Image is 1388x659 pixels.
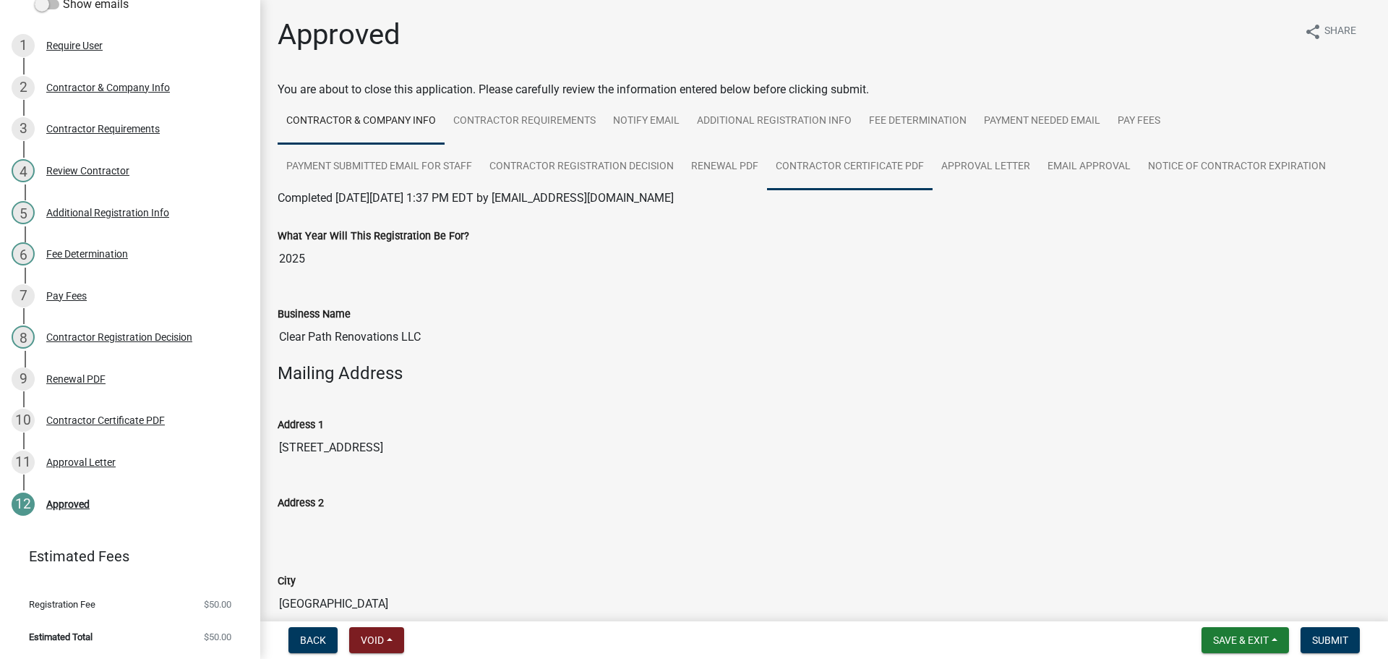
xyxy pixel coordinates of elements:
a: Notify Email [604,98,688,145]
span: Completed [DATE][DATE] 1:37 PM EDT by [EMAIL_ADDRESS][DOMAIN_NAME] [278,191,674,205]
span: Share [1324,23,1356,41]
div: 5 [12,201,35,224]
div: 9 [12,367,35,391]
a: Notice of Contractor Expiration [1139,144,1335,190]
a: Contractor Registration Decision [481,144,682,190]
div: 10 [12,409,35,432]
span: Save & Exit [1213,634,1269,646]
i: share [1304,23,1321,41]
span: Submit [1312,634,1348,646]
a: Additional Registration Info [688,98,860,145]
button: Void [349,627,404,653]
label: Business Name [278,310,351,320]
div: 11 [12,451,35,474]
h4: Mailing Address [278,363,1371,384]
div: Require User [46,41,103,51]
a: Fee Determination [860,98,975,145]
span: Back [300,634,326,646]
label: Address 1 [278,420,324,430]
a: Renewal PDF [682,144,767,190]
div: Approval Letter [46,457,116,467]
div: 2 [12,76,35,99]
span: $50.00 [204,600,231,609]
span: Void [361,634,384,646]
button: shareShare [1293,17,1368,46]
div: 7 [12,284,35,307]
a: Pay Fees [1109,98,1169,145]
div: Additional Registration Info [46,208,169,218]
span: Estimated Total [29,632,93,642]
div: Contractor Requirements [46,124,160,134]
a: Payment Needed Email [975,98,1109,145]
div: Review Contractor [46,166,129,176]
button: Back [288,627,338,653]
span: $50.00 [204,632,231,642]
label: City [278,577,296,587]
span: Registration Fee [29,600,95,609]
a: Contractor Requirements [445,98,604,145]
div: 3 [12,117,35,140]
label: Address 2 [278,498,324,509]
label: What Year Will This Registration Be For? [278,231,469,242]
div: 12 [12,493,35,516]
button: Save & Exit [1201,627,1289,653]
a: Approval Letter [933,144,1039,190]
a: Contractor Certificate PDF [767,144,933,190]
div: 6 [12,242,35,265]
div: Fee Determination [46,249,128,259]
div: 1 [12,34,35,57]
a: Payment Submitted Email for Staff [278,144,481,190]
div: 8 [12,326,35,349]
div: 4 [12,159,35,182]
a: Email Approval [1039,144,1139,190]
div: Pay Fees [46,291,87,301]
a: Estimated Fees [12,542,237,571]
div: Contractor Registration Decision [46,332,192,342]
div: Renewal PDF [46,374,106,384]
button: Submit [1301,627,1360,653]
div: Contractor Certificate PDF [46,415,165,425]
div: Approved [46,499,90,509]
h1: Approved [278,17,400,52]
a: Contractor & Company Info [278,98,445,145]
div: Contractor & Company Info [46,82,170,93]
